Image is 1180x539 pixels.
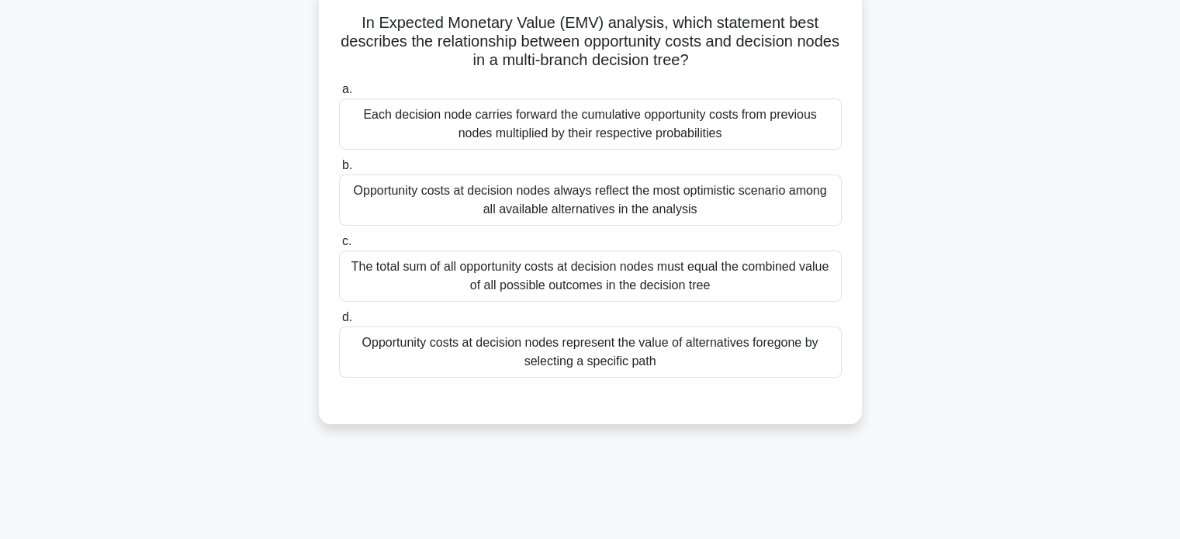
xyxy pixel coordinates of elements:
div: The total sum of all opportunity costs at decision nodes must equal the combined value of all pos... [339,250,842,302]
span: d. [342,310,352,323]
span: b. [342,158,352,171]
div: Opportunity costs at decision nodes always reflect the most optimistic scenario among all availab... [339,174,842,226]
div: Each decision node carries forward the cumulative opportunity costs from previous nodes multiplie... [339,98,842,150]
div: Opportunity costs at decision nodes represent the value of alternatives foregone by selecting a s... [339,327,842,378]
span: c. [342,234,351,247]
span: a. [342,82,352,95]
h5: In Expected Monetary Value (EMV) analysis, which statement best describes the relationship betwee... [337,13,843,71]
